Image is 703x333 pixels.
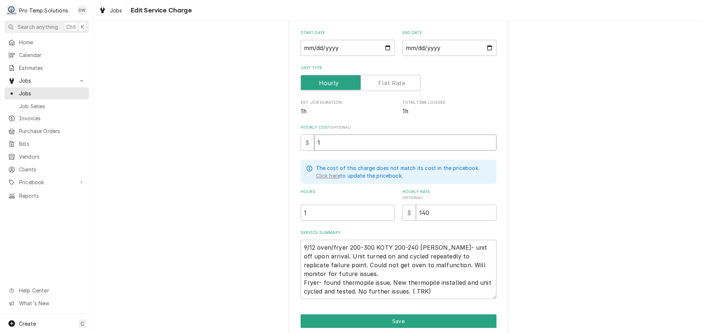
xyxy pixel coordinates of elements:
a: Bills [4,138,89,150]
button: Search anythingCtrlK [4,20,89,33]
div: Button Group Row [301,314,496,328]
a: Job Series [4,100,89,112]
span: Calendar [19,51,85,59]
input: yyyy-mm-dd [402,40,496,56]
span: Invoices [19,114,85,122]
div: DW [77,5,87,15]
span: What's New [19,299,85,307]
a: Purchase Orders [4,125,89,137]
div: [object Object] [402,189,496,221]
span: Jobs [19,77,74,84]
span: ( optional ) [402,196,423,200]
div: Start Date [301,30,395,56]
span: Est. Job Duration [301,100,395,106]
div: End Date [402,30,496,56]
a: Jobs [96,4,125,16]
a: Go to Help Center [4,284,89,296]
a: Go to What's New [4,297,89,309]
input: yyyy-mm-dd [301,40,395,56]
span: Help Center [19,287,85,294]
a: Invoices [4,112,89,124]
span: 1h [402,108,408,115]
label: Hours [301,189,395,201]
div: Hourly Cost [301,125,496,151]
a: Go to Jobs [4,75,89,87]
span: Purchase Orders [19,127,85,135]
button: Save [301,314,496,328]
span: Job Series [19,102,85,110]
div: $ [402,205,416,221]
div: Unit Type [301,65,496,91]
label: Hourly Rate [402,189,496,201]
div: Dana Williams's Avatar [77,5,87,15]
a: Home [4,36,89,48]
a: Calendar [4,49,89,61]
textarea: 9/12 oven/fryer 200-300 KOTY 200-240 [PERSON_NAME]- unit off upon arrival. Unit turned on and cyc... [301,240,496,299]
span: K [81,23,84,31]
a: Go to Pricebook [4,176,89,188]
div: Pro Temp Solutions [19,7,68,14]
span: Edit Service Charge [129,5,192,15]
a: Jobs [4,87,89,99]
span: Search anything [18,23,58,31]
span: ( optional ) [330,125,351,129]
label: Unit Type [301,65,496,71]
span: 1h [301,108,306,115]
a: Clients [4,163,89,175]
div: Service Summary [301,230,496,299]
div: P [7,5,17,15]
span: Reports [19,192,85,200]
a: Estimates [4,62,89,74]
span: Home [19,38,85,46]
span: Jobs [110,7,122,14]
span: Pricebook [19,178,74,186]
a: Vendors [4,151,89,163]
label: End Date [402,30,496,36]
span: Total Time Logged [402,100,496,106]
span: Est. Job Duration [301,107,395,116]
a: Reports [4,190,89,202]
a: Click here [316,172,341,179]
span: to update the pricebook. [316,173,403,179]
div: [object Object] [301,189,395,221]
span: Estimates [19,64,85,72]
div: Est. Job Duration [301,100,395,116]
span: Clients [19,166,85,173]
div: $ [301,135,314,151]
label: Start Date [301,30,395,36]
div: Total Time Logged [402,100,496,116]
label: Hourly Cost [301,125,496,130]
span: Vendors [19,153,85,160]
span: Create [19,321,36,327]
span: Ctrl [66,23,76,31]
span: C [81,320,84,328]
p: The cost of this charge does not match its cost in the pricebook. [316,164,479,172]
label: Service Summary [301,230,496,236]
span: Total Time Logged [402,107,496,116]
span: Jobs [19,90,85,97]
span: Bills [19,140,85,148]
div: Pro Temp Solutions's Avatar [7,5,17,15]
